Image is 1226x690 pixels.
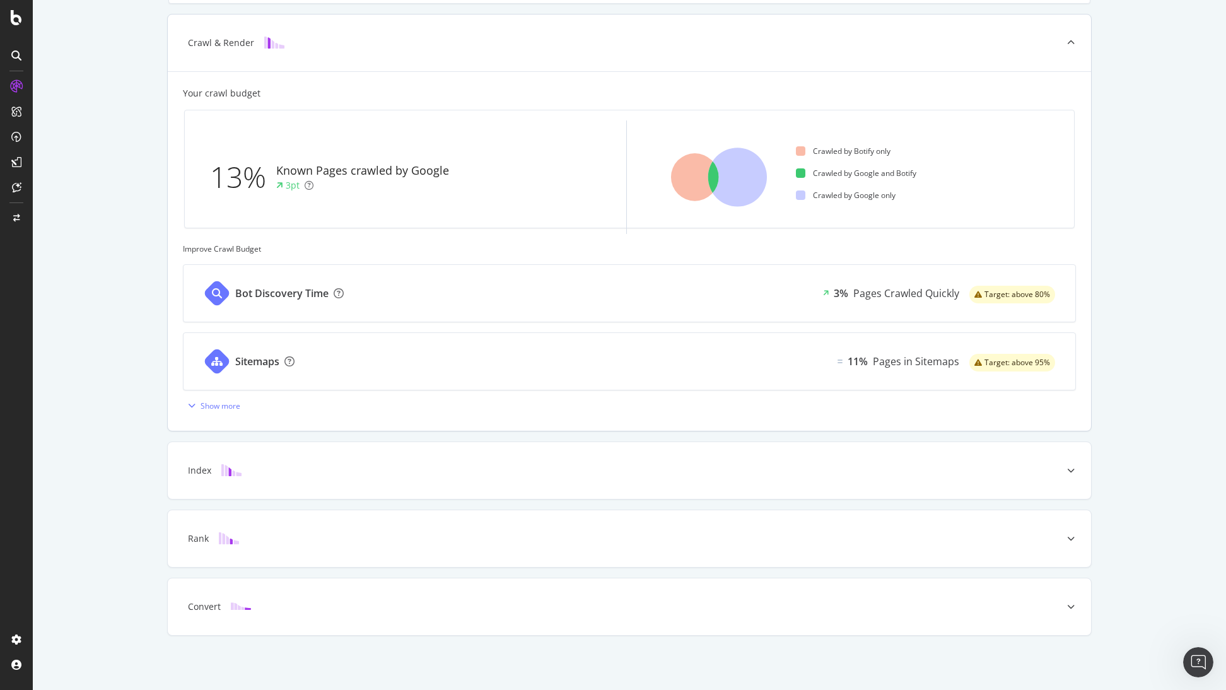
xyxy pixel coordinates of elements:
div: 3pt [286,179,300,192]
div: Rank [188,532,209,545]
div: Pages Crawled Quickly [853,286,959,301]
div: warning label [969,286,1055,303]
div: Crawled by Botify only [796,146,890,156]
img: Equal [838,360,843,363]
img: block-icon [264,37,284,49]
div: Improve Crawl Budget [183,243,1076,254]
img: block-icon [219,532,239,544]
div: 13% [210,156,276,198]
a: SitemapsEqual11%Pages in Sitemapswarning label [183,332,1076,390]
div: Sitemaps [235,354,279,369]
div: Convert [188,600,221,613]
div: Index [188,464,211,477]
div: warning label [969,354,1055,371]
span: Target: above 95% [984,359,1050,366]
div: Show more [201,401,240,411]
button: Show more [183,395,240,416]
div: 3% [834,286,848,301]
div: Crawl & Render [188,37,254,49]
div: Crawled by Google only [796,190,896,201]
div: Crawled by Google and Botify [796,168,916,178]
a: Bot Discovery Time3%Pages Crawled Quicklywarning label [183,264,1076,322]
img: block-icon [221,464,242,476]
div: Pages in Sitemaps [873,354,959,369]
div: Known Pages crawled by Google [276,163,449,179]
span: Target: above 80% [984,291,1050,298]
div: Bot Discovery Time [235,286,329,301]
iframe: Intercom live chat [1183,647,1213,677]
div: Your crawl budget [183,87,260,100]
div: 11% [848,354,868,369]
img: block-icon [231,600,251,612]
